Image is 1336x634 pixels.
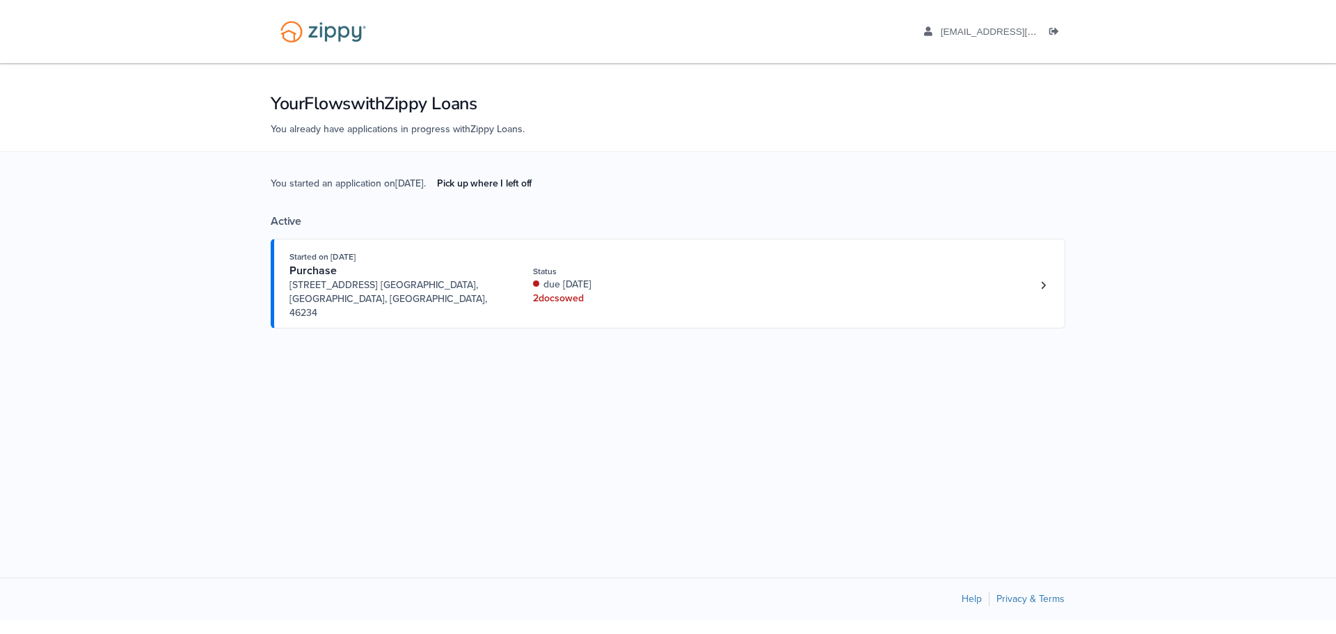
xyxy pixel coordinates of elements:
a: Privacy & Terms [996,593,1065,605]
span: amandatye430@gmail.com [941,26,1100,37]
div: Active [271,214,1065,228]
div: due [DATE] [533,278,719,292]
a: Help [962,593,982,605]
a: edit profile [924,26,1100,40]
span: You started an application on [DATE] . [271,176,543,214]
a: Pick up where I left off [426,172,543,195]
span: [STREET_ADDRESS] [GEOGRAPHIC_DATA], [GEOGRAPHIC_DATA], [GEOGRAPHIC_DATA], 46234 [289,278,502,320]
div: Status [533,265,719,278]
a: Open loan 4215724 [271,239,1065,328]
span: You already have applications in progress with Zippy Loans . [271,123,525,135]
span: Purchase [289,264,337,278]
img: Logo [271,14,375,49]
a: Loan number 4215724 [1033,275,1053,296]
h1: Your Flows with Zippy Loans [271,92,1065,116]
a: Log out [1049,26,1065,40]
span: Started on [DATE] [289,252,356,262]
div: 2 doc s owed [533,292,719,306]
